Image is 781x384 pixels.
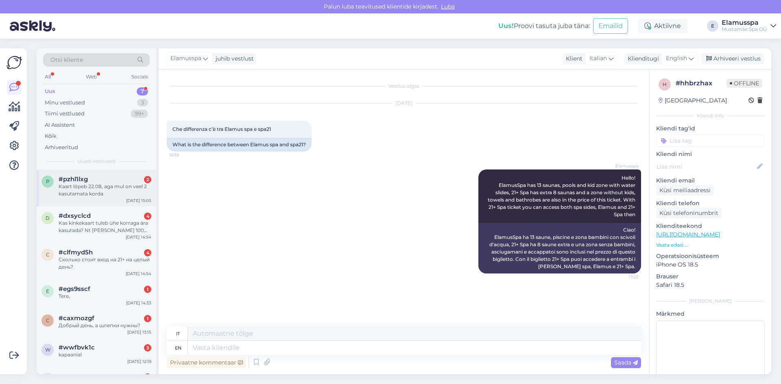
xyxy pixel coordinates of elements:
div: Mustamäe Spa OÜ [722,26,767,33]
p: Vaata edasi ... [656,241,765,249]
div: Добрый день, а шлепки нужны? [59,322,151,329]
div: [DATE] [167,100,641,107]
div: 1 [144,373,151,381]
p: Operatsioonisüsteem [656,252,765,260]
span: 17:22 [608,274,639,280]
input: Lisa tag [656,135,765,147]
div: What is the difference between Elamus spa and spa21? [167,138,312,152]
div: Socials [130,72,150,82]
div: [DATE] 14:33 [126,300,151,306]
div: juhib vestlust [212,54,254,63]
div: Privaatne kommentaar [167,357,246,368]
div: [DATE] 14:54 [126,271,151,277]
div: Arhiveeri vestlus [701,53,764,64]
div: [GEOGRAPHIC_DATA] [659,96,727,105]
span: #caxmozgf [59,315,94,322]
span: c [46,252,50,258]
div: Web [84,72,98,82]
span: #pzhl1lxg [59,176,88,183]
div: Kliendi info [656,112,765,119]
span: Elamusspa [170,54,201,63]
span: English [666,54,687,63]
div: [DATE] 12:19 [127,358,151,364]
span: c [46,317,50,323]
div: [DATE] 15:05 [126,197,151,204]
div: # hhbrzhax [676,78,726,88]
p: Kliendi email [656,176,765,185]
span: Luba [438,3,457,10]
div: 1 [144,286,151,293]
span: w [45,347,50,353]
span: Uued vestlused [78,158,116,165]
p: Safari 18.5 [656,281,765,289]
button: Emailid [593,18,628,34]
p: Kliendi nimi [656,150,765,158]
div: it [176,327,180,341]
b: Uus! [498,22,514,30]
div: E [707,20,718,32]
span: irinavinn@mail.ru [59,373,143,380]
div: Tiimi vestlused [45,110,85,118]
div: Küsi meiliaadressi [656,185,714,196]
div: en [175,341,181,355]
div: 2 [144,176,151,183]
div: Uus [45,87,55,95]
div: 3 [144,344,151,351]
span: p [46,178,50,184]
div: Vestlus algas [167,82,641,90]
span: #wwfbvk1c [59,344,95,351]
span: #clfmyd5h [59,249,93,256]
span: #egs9sscf [59,285,90,293]
a: [URL][DOMAIN_NAME] [656,231,720,238]
span: Otsi kliente [50,56,83,64]
div: Kas kinkekaart tuleb ühe korraga ära kasutada? Nt [PERSON_NAME] 100 eurise, aga soovin käia 4 -5 ... [59,219,151,234]
span: d [46,215,50,221]
p: iPhone OS 18.5 [656,260,765,269]
div: All [43,72,52,82]
p: Klienditeekond [656,222,765,230]
p: Märkmed [656,310,765,318]
div: 4 [144,213,151,220]
div: Klienditugi [624,54,659,63]
span: 16:39 [169,152,200,158]
div: Kaart lõpeb 22.08, aga mul on veel 2 kasutamata korda [59,183,151,197]
div: Elamusspa [722,20,767,26]
span: Elamusspa [608,163,639,169]
div: Klient [563,54,582,63]
div: kapaanial [59,351,151,358]
span: e [46,288,49,294]
span: Italian [589,54,607,63]
div: 3 [137,99,148,107]
span: Che differenza c’è tra Elamus spa e spa21 [172,126,271,132]
p: Brauser [656,272,765,281]
div: AI Assistent [45,121,75,129]
span: Offline [726,79,762,88]
div: Proovi tasuta juba täna: [498,21,590,31]
div: Küsi telefoninumbrit [656,208,722,219]
div: [PERSON_NAME] [656,297,765,305]
div: Сколько стоит вход на 21+ на целый день? [59,256,151,271]
span: h [663,81,667,87]
div: Arhiveeritud [45,143,78,152]
p: Kliendi telefon [656,199,765,208]
div: 4 [144,249,151,256]
input: Lisa nimi [657,162,755,171]
div: Kõik [45,132,57,140]
div: 1 [144,315,151,322]
span: #dxsyclcd [59,212,91,219]
div: Minu vestlused [45,99,85,107]
div: [DATE] 13:15 [127,329,151,335]
div: Ciao! ElamusSpa ha 13 saune, piscine e zona bambini con scivoli d'acqua, 21+ Spa ha 8 saune extra... [478,223,641,273]
p: Kliendi tag'id [656,124,765,133]
span: Saada [614,359,638,366]
img: Askly Logo [7,55,22,70]
div: Aktiivne [638,19,687,33]
div: 7 [137,87,148,95]
a: ElamusspaMustamäe Spa OÜ [722,20,776,33]
div: [DATE] 14:54 [126,234,151,240]
div: 99+ [131,110,148,118]
div: Tere, [59,293,151,300]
